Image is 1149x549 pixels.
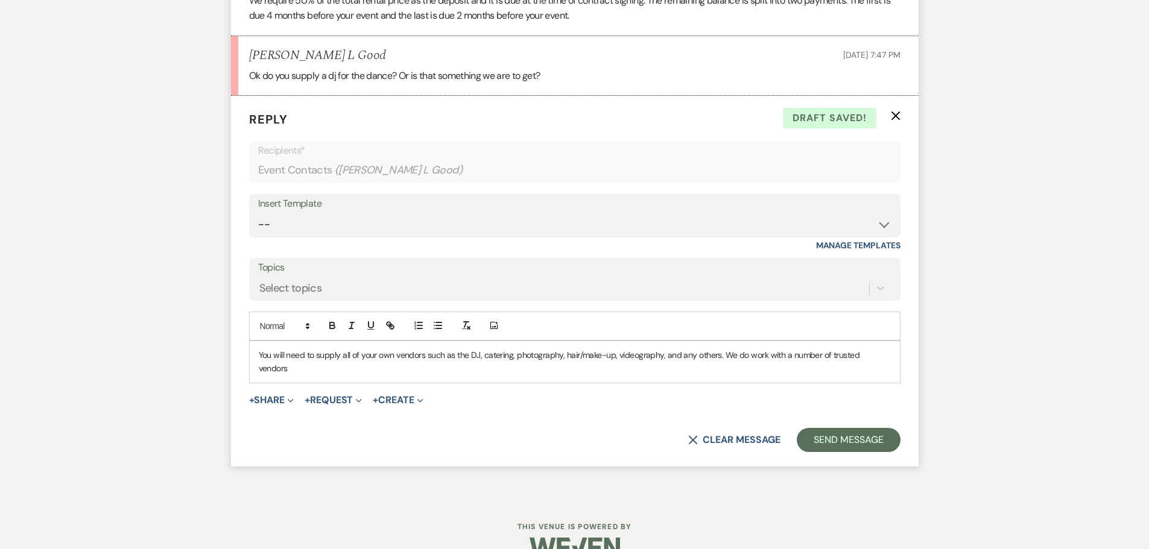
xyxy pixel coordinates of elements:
[258,259,891,277] label: Topics
[373,395,423,405] button: Create
[258,158,891,182] div: Event Contacts
[305,395,310,405] span: +
[249,395,294,405] button: Share
[373,395,378,405] span: +
[249,68,901,84] div: Ok do you supply a dj for the dance? Or is that something we are to get?
[797,428,900,452] button: Send Message
[249,48,386,63] h5: [PERSON_NAME] L Good
[259,280,322,296] div: Select topics
[259,348,891,375] p: You will need to supply all of your own vendors such as the DJ, catering, photography, hair/make-...
[249,395,255,405] span: +
[249,111,288,127] span: Reply
[843,49,900,60] span: [DATE] 7:47 PM
[688,435,780,445] button: Clear message
[783,108,876,128] span: Draft saved!
[335,162,463,178] span: ( [PERSON_NAME] L Good )
[305,395,362,405] button: Request
[816,240,901,251] a: Manage Templates
[258,195,891,213] div: Insert Template
[258,143,891,158] p: Recipients*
